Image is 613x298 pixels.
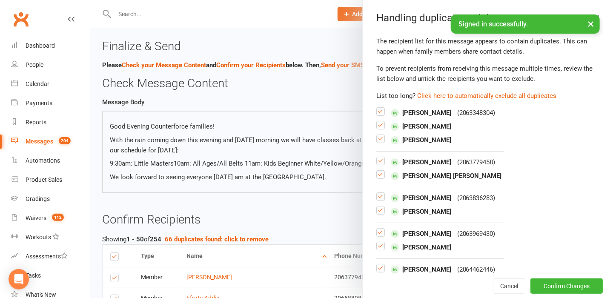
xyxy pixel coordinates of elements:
[583,14,599,33] button: ×
[26,80,49,87] div: Calendar
[26,138,53,145] div: Messages
[26,215,46,221] div: Waivers
[11,94,90,113] a: Payments
[11,113,90,132] a: Reports
[11,247,90,266] a: Assessments
[9,269,29,289] div: Open Intercom Messenger
[26,42,55,49] div: Dashboard
[11,170,90,189] a: Product Sales
[458,20,528,28] span: Signed in successfully.
[376,36,599,57] div: The recipient list for this message appears to contain duplicates. This can happen when family me...
[417,91,557,101] button: Click here to automatically exclude all duplicates
[457,157,496,167] div: ( 2063779458 )
[10,9,32,30] a: Clubworx
[391,229,451,239] span: [PERSON_NAME]
[11,228,90,247] a: Workouts
[26,253,68,260] div: Assessments
[26,157,60,164] div: Automations
[26,119,46,126] div: Reports
[391,135,451,145] span: [PERSON_NAME]
[391,171,502,181] span: [PERSON_NAME] [PERSON_NAME]
[26,291,56,298] div: What's New
[11,55,90,74] a: People
[26,100,52,106] div: Payments
[530,278,603,294] button: Confirm Changes
[26,234,51,241] div: Workouts
[11,151,90,170] a: Automations
[11,209,90,228] a: Waivers 112
[363,12,613,24] div: Handling duplicate recipients
[376,63,599,84] div: To prevent recipients from receiving this message multiple times, review the list below and untic...
[11,266,90,285] a: Tasks
[457,229,496,239] div: ( 2063969430 )
[11,36,90,55] a: Dashboard
[457,108,496,118] div: ( 2063348304 )
[11,132,90,151] a: Messages 204
[26,195,50,202] div: Gradings
[52,214,64,221] span: 112
[391,157,451,167] span: [PERSON_NAME]
[391,206,451,217] span: [PERSON_NAME]
[391,108,451,118] span: [PERSON_NAME]
[457,264,496,275] div: ( 2064462446 )
[11,189,90,209] a: Gradings
[59,137,71,144] span: 204
[391,242,451,252] span: [PERSON_NAME]
[376,91,599,101] div: List too long?
[391,121,451,132] span: [PERSON_NAME]
[26,176,62,183] div: Product Sales
[391,264,451,275] span: [PERSON_NAME]
[26,272,41,279] div: Tasks
[493,278,525,294] button: Cancel
[11,74,90,94] a: Calendar
[26,61,43,68] div: People
[391,193,451,203] span: [PERSON_NAME]
[457,193,496,203] div: ( 2063836283 )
